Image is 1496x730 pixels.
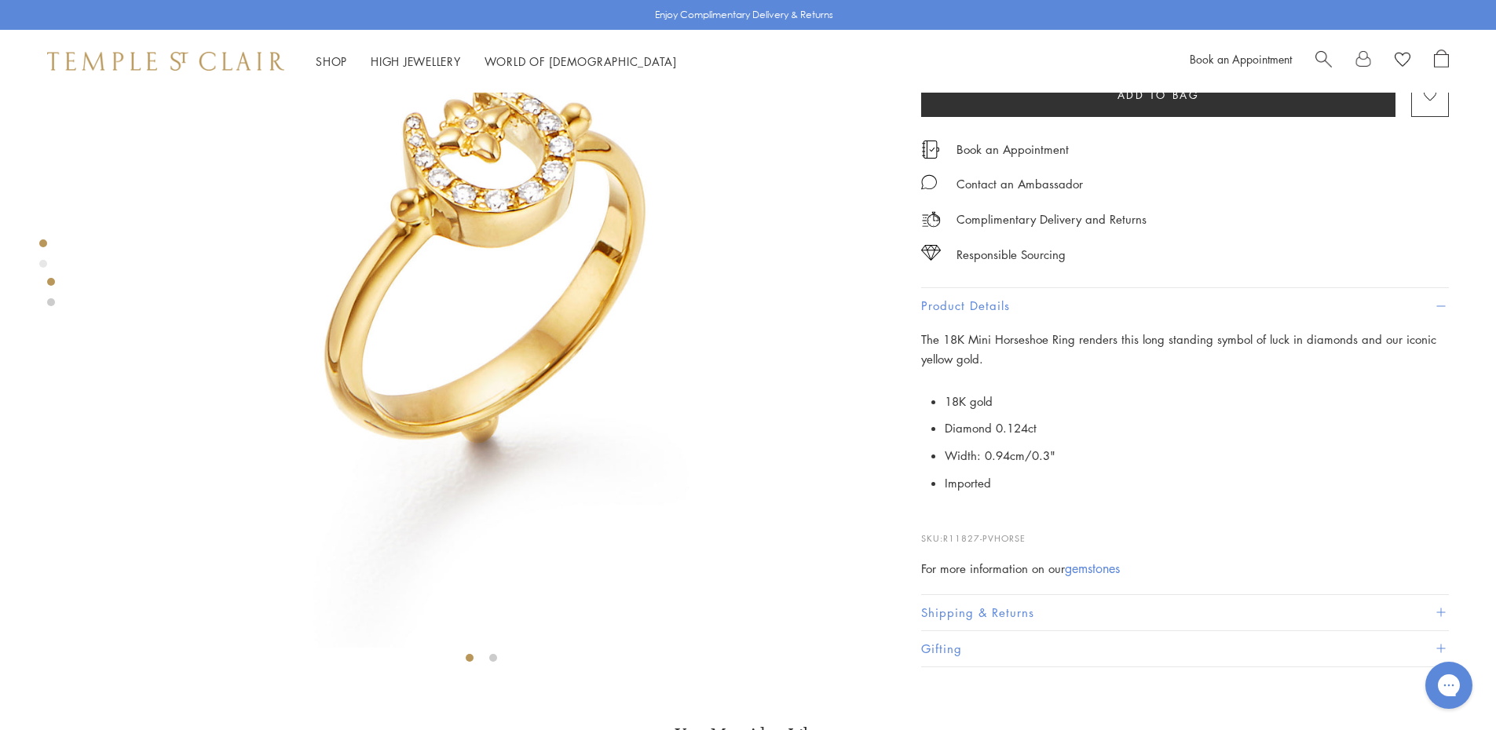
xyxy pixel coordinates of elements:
img: icon_delivery.svg [921,210,941,229]
img: Temple St. Clair [47,52,284,71]
a: View Wishlist [1395,49,1410,73]
a: High JewelleryHigh Jewellery [371,53,461,69]
nav: Main navigation [316,52,677,71]
p: The 18K Mini Horseshoe Ring renders this long standing symbol of luck in diamonds and our iconic ... [921,330,1449,369]
span: Width: 0.94cm/0.3" [945,447,1055,463]
a: World of [DEMOGRAPHIC_DATA]World of [DEMOGRAPHIC_DATA] [485,53,677,69]
a: ShopShop [316,53,347,69]
img: icon_sourcing.svg [921,245,941,261]
button: Gifting [921,631,1449,666]
img: icon_appointment.svg [921,141,940,159]
span: 18K gold [945,393,993,409]
a: Book an Appointment [1190,51,1292,67]
a: Open Shopping Bag [1434,49,1449,73]
span: R11827-PVHORSE [943,532,1026,544]
span: Diamond 0.124ct [945,421,1037,436]
p: Enjoy Complimentary Delivery & Returns [655,7,833,23]
p: SKU: [921,516,1449,546]
button: Product Details [921,289,1449,324]
div: Responsible Sourcing [956,245,1066,265]
span: Add to bag [1117,86,1200,104]
button: Shipping & Returns [921,595,1449,630]
iframe: Gorgias live chat messenger [1417,656,1480,714]
button: Add to bag [921,74,1395,117]
img: MessageIcon-01_2.svg [921,174,937,190]
a: Book an Appointment [956,141,1069,159]
p: Complimentary Delivery and Returns [956,210,1147,229]
span: Imported [945,475,991,491]
a: Search [1315,49,1332,73]
div: Contact an Ambassador [956,174,1083,194]
a: gemstones [1065,560,1120,578]
div: For more information on our [921,560,1449,579]
div: Product gallery navigation [39,235,47,280]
